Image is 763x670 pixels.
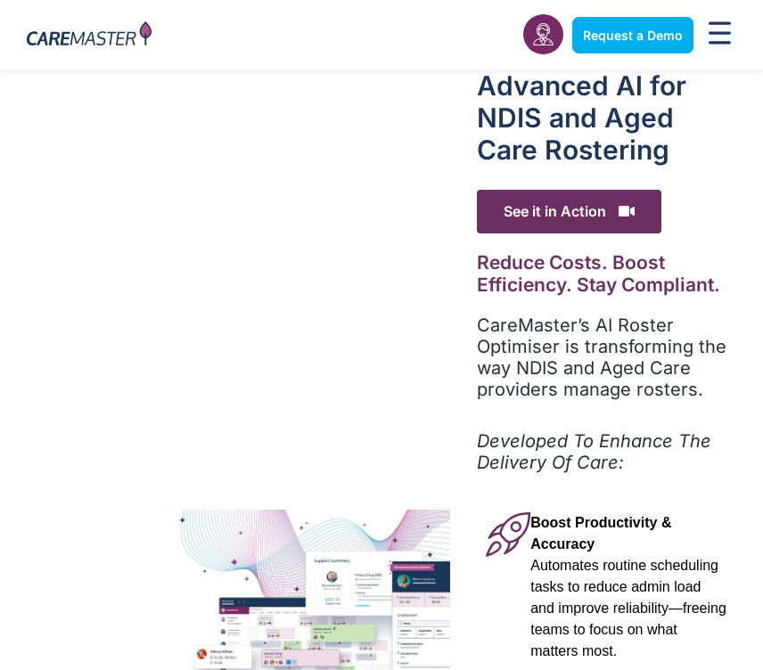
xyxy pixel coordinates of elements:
[530,558,726,658] span: Automates routine scheduling tasks to reduce admin load and improve reliability—freeing teams to ...
[477,430,711,473] em: Developed To Enhance The Delivery Of Care:
[702,16,736,54] div: Menu Toggle
[572,17,693,53] a: Request a Demo
[477,69,736,166] h1: Advanced Al for NDIS and Aged Care Rostering
[583,28,683,43] span: Request a Demo
[530,515,671,552] span: Boost Productivity & Accuracy
[477,251,736,296] h2: Reduce Costs. Boost Efficiency. Stay Compliant.
[27,21,152,49] img: CareMaster Logo
[477,190,661,233] span: See it in Action
[477,315,736,400] p: CareMaster’s AI Roster Optimiser is transforming the way NDIS and Aged Care providers manage rost...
